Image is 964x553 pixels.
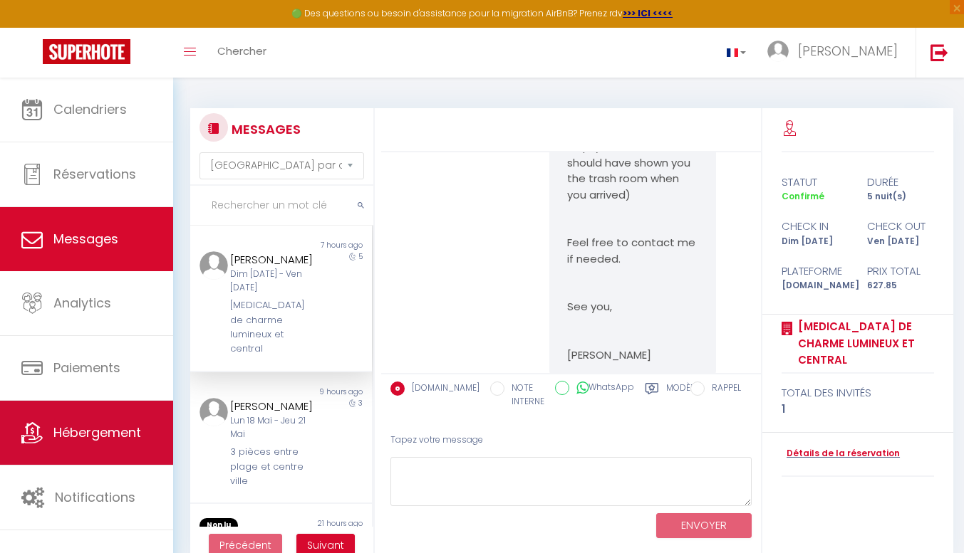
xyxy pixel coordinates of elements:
[567,139,698,203] p: Empty the trash (we should have shown you the trash room when you arrived)
[199,251,228,280] img: ...
[858,235,943,248] div: Ven [DATE]
[569,381,634,396] label: WhatsApp
[53,230,118,248] span: Messages
[858,263,943,280] div: Prix total
[281,240,371,251] div: 7 hours ago
[228,113,301,145] h3: MESSAGES
[782,401,934,418] div: 1
[55,488,135,506] span: Notifications
[772,235,858,248] div: Dim [DATE]
[567,235,698,267] p: Feel free to contact me if needed.
[405,381,480,397] label: [DOMAIN_NAME]
[858,218,943,235] div: check out
[281,518,371,532] div: 21 hours ago
[567,347,698,364] p: [PERSON_NAME]
[199,398,228,426] img: ...
[798,42,898,60] span: [PERSON_NAME]
[772,174,858,191] div: statut
[931,43,948,61] img: logout
[217,43,266,58] span: Chercher
[190,186,373,226] input: Rechercher un mot clé
[858,190,943,204] div: 5 nuit(s)
[43,39,130,64] img: Super Booking
[230,398,317,415] div: [PERSON_NAME]
[666,381,704,411] label: Modèles
[207,28,277,78] a: Chercher
[705,381,741,397] label: RAPPEL
[623,7,673,19] a: >>> ICI <<<<
[782,190,824,202] span: Confirmé
[53,165,136,183] span: Réservations
[53,294,111,312] span: Analytics
[307,538,344,552] span: Suivant
[230,445,317,488] div: 3 pièces entre plage et centre ville
[358,251,363,262] span: 5
[53,359,120,376] span: Paiements
[281,386,371,398] div: 9 hours ago
[53,423,141,441] span: Hébergement
[53,100,127,118] span: Calendriers
[772,218,858,235] div: check in
[793,318,934,369] a: [MEDICAL_DATA] de charme lumineux et central
[772,263,858,280] div: Plateforme
[567,299,698,315] p: See you,
[858,174,943,191] div: durée
[767,41,789,62] img: ...
[858,279,943,293] div: 627.85
[782,384,934,401] div: total des invités
[772,279,858,293] div: [DOMAIN_NAME]
[358,398,363,409] span: 3
[230,251,317,268] div: [PERSON_NAME]
[504,381,544,409] label: NOTE INTERNE
[656,513,752,538] button: ENVOYER
[199,518,238,532] span: Non lu
[230,298,317,357] div: [MEDICAL_DATA] de charme lumineux et central
[390,423,752,458] div: Tapez votre message
[230,414,317,441] div: Lun 18 Mai - Jeu 21 Mai
[230,268,317,295] div: Dim [DATE] - Ven [DATE]
[757,28,916,78] a: ... [PERSON_NAME]
[219,538,271,552] span: Précédent
[782,447,900,460] a: Détails de la réservation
